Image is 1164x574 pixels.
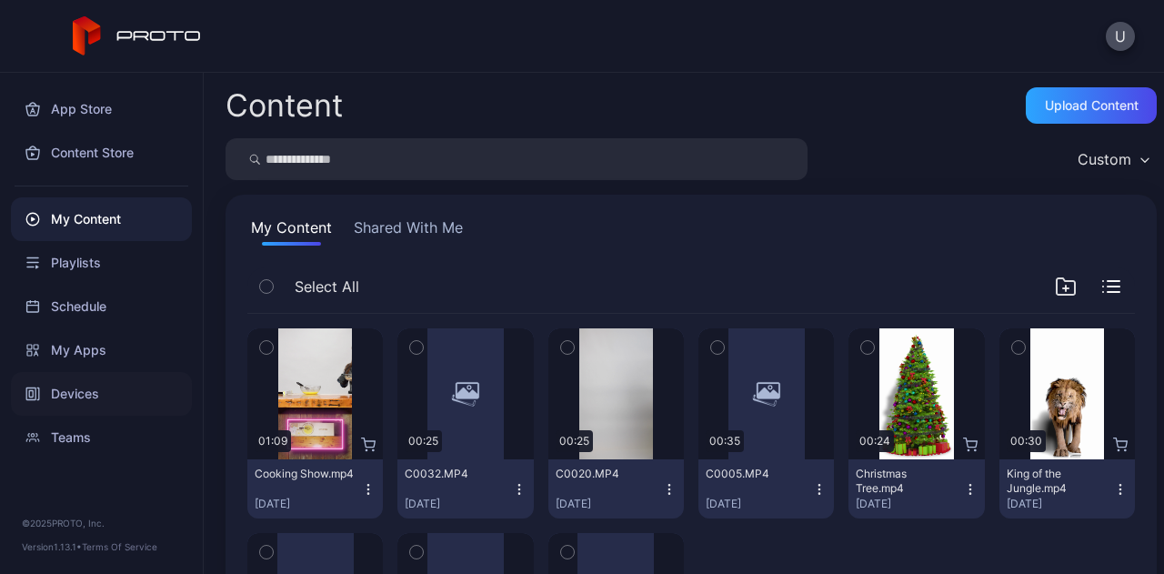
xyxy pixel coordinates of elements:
[11,241,192,285] a: Playlists
[247,217,336,246] button: My Content
[397,459,533,519] button: C0032.MP4[DATE]
[11,328,192,372] a: My Apps
[856,467,956,496] div: Christmas Tree.mp4
[11,131,192,175] a: Content Store
[1078,150,1131,168] div: Custom
[11,285,192,328] a: Schedule
[405,467,505,481] div: C0032.MP4
[698,459,834,519] button: C0005.MP4[DATE]
[22,516,181,530] div: © 2025 PROTO, Inc.
[1045,98,1139,113] div: Upload Content
[1106,22,1135,51] button: U
[226,90,343,121] div: Content
[848,459,984,519] button: Christmas Tree.mp4[DATE]
[706,467,806,481] div: C0005.MP4
[22,541,82,552] span: Version 1.13.1 •
[11,372,192,416] a: Devices
[11,416,192,459] a: Teams
[405,497,511,511] div: [DATE]
[247,459,383,519] button: Cooking Show.mp4[DATE]
[1007,467,1107,496] div: King of the Jungle.mp4
[255,467,355,481] div: Cooking Show.mp4
[255,497,361,511] div: [DATE]
[548,459,684,519] button: C0020.MP4[DATE]
[999,459,1135,519] button: King of the Jungle.mp4[DATE]
[295,276,359,297] span: Select All
[11,197,192,241] a: My Content
[856,497,962,511] div: [DATE]
[11,87,192,131] a: App Store
[350,217,467,246] button: Shared With Me
[556,497,662,511] div: [DATE]
[1069,138,1157,180] button: Custom
[706,497,812,511] div: [DATE]
[1026,87,1157,124] button: Upload Content
[1007,497,1113,511] div: [DATE]
[556,467,656,481] div: C0020.MP4
[82,541,157,552] a: Terms Of Service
